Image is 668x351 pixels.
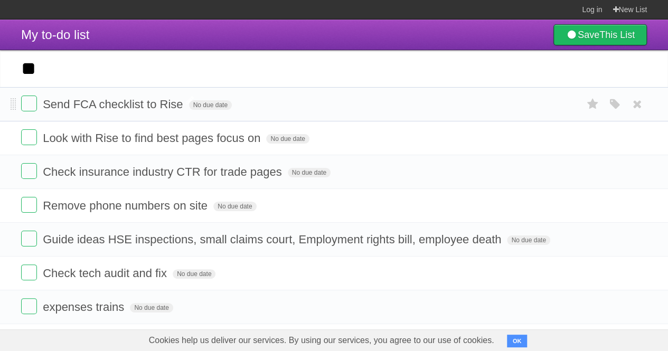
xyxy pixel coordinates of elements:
span: No due date [213,202,256,211]
span: Guide ideas HSE inspections, small claims court, Employment rights bill, employee death [43,233,504,246]
a: SaveThis List [553,24,647,45]
span: Look with Rise to find best pages focus on [43,131,263,145]
span: Cookies help us deliver our services. By using our services, you agree to our use of cookies. [138,330,505,351]
span: No due date [130,303,173,312]
span: Check insurance industry CTR for trade pages [43,165,284,178]
span: No due date [507,235,550,245]
span: Remove phone numbers on site [43,199,210,212]
label: Done [21,231,37,246]
span: No due date [288,168,331,177]
span: Send FCA checklist to Rise [43,98,185,111]
span: My to-do list [21,27,89,42]
label: Done [21,298,37,314]
span: No due date [266,134,309,144]
span: No due date [173,269,215,279]
span: expenses trains [43,300,127,314]
label: Done [21,197,37,213]
b: This List [599,30,635,40]
label: Done [21,129,37,145]
label: Done [21,264,37,280]
span: No due date [189,100,232,110]
button: OK [507,335,528,347]
span: Check tech audit and fix [43,267,170,280]
label: Done [21,96,37,111]
label: Star task [582,96,603,113]
label: Done [21,163,37,179]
